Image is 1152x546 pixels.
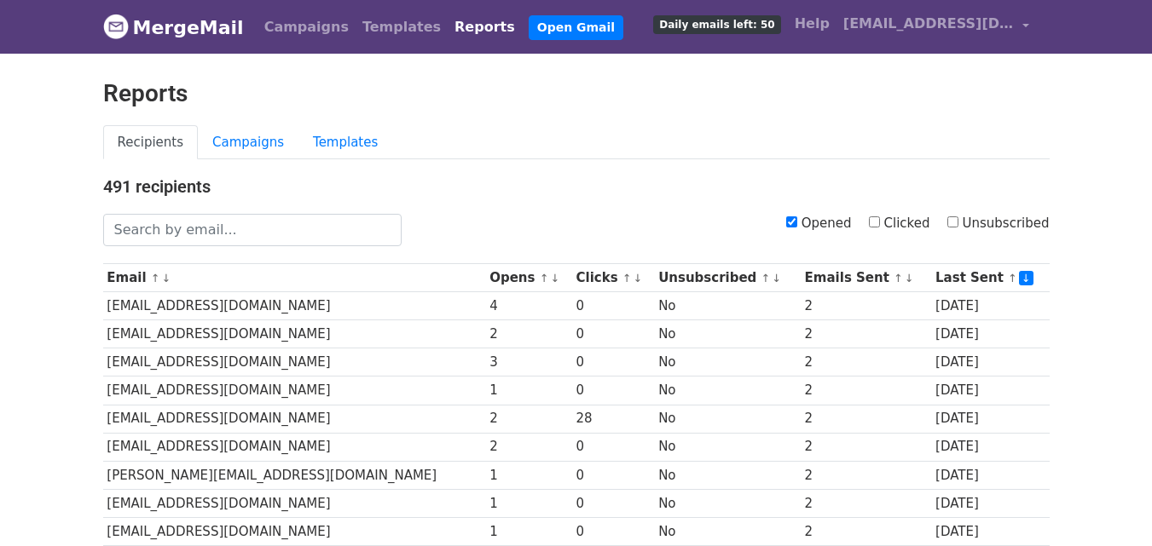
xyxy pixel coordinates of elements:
th: Email [103,264,486,292]
td: 4 [485,292,571,320]
td: 2 [801,376,931,405]
td: 2 [801,433,931,461]
td: 2 [485,405,571,433]
td: [DATE] [931,292,1049,320]
a: Open Gmail [529,15,623,40]
td: [DATE] [931,405,1049,433]
td: No [654,489,800,517]
label: Unsubscribed [947,214,1050,233]
a: Reports [448,10,522,44]
td: No [654,461,800,489]
a: ↓ [1019,271,1033,285]
a: ↓ [905,272,914,284]
td: 0 [572,292,655,320]
th: Opens [485,264,571,292]
td: 1 [485,517,571,545]
td: 0 [572,489,655,517]
td: 0 [572,461,655,489]
th: Emails Sent [801,264,931,292]
h2: Reports [103,79,1050,108]
a: ↑ [151,272,160,284]
a: ↓ [634,272,643,284]
a: ↑ [894,272,903,284]
td: 2 [485,320,571,348]
a: Campaigns [258,10,356,44]
a: Recipients [103,125,199,160]
th: Last Sent [931,264,1049,292]
td: 1 [485,489,571,517]
label: Clicked [869,214,930,233]
input: Clicked [869,216,880,227]
td: 2 [801,461,931,489]
td: 2 [801,405,931,433]
td: [EMAIL_ADDRESS][DOMAIN_NAME] [103,376,486,405]
td: 2 [801,517,931,545]
a: ↓ [772,272,781,284]
td: No [654,376,800,405]
a: Campaigns [198,125,298,160]
td: [DATE] [931,320,1049,348]
td: 1 [485,376,571,405]
a: ↑ [761,272,771,284]
a: MergeMail [103,9,244,45]
a: Help [788,7,837,41]
a: ↑ [540,272,549,284]
td: No [654,405,800,433]
td: [EMAIL_ADDRESS][DOMAIN_NAME] [103,348,486,376]
th: Clicks [572,264,655,292]
td: [EMAIL_ADDRESS][DOMAIN_NAME] [103,433,486,461]
td: 0 [572,376,655,405]
a: Daily emails left: 50 [646,7,787,41]
input: Opened [786,216,797,227]
td: [EMAIL_ADDRESS][DOMAIN_NAME] [103,405,486,433]
td: 2 [485,433,571,461]
span: [EMAIL_ADDRESS][DOMAIN_NAME] [843,14,1014,34]
td: 0 [572,433,655,461]
a: ↑ [622,272,632,284]
input: Unsubscribed [947,216,958,227]
td: 0 [572,517,655,545]
a: ↑ [1008,272,1017,284]
td: 3 [485,348,571,376]
td: No [654,320,800,348]
td: 2 [801,292,931,320]
td: [DATE] [931,433,1049,461]
td: [EMAIL_ADDRESS][DOMAIN_NAME] [103,320,486,348]
td: [DATE] [931,461,1049,489]
td: [DATE] [931,348,1049,376]
td: [EMAIL_ADDRESS][DOMAIN_NAME] [103,292,486,320]
img: MergeMail logo [103,14,129,39]
h4: 491 recipients [103,176,1050,197]
td: 0 [572,348,655,376]
td: No [654,292,800,320]
td: No [654,348,800,376]
a: ↓ [162,272,171,284]
input: Search by email... [103,214,402,246]
a: Templates [298,125,392,160]
td: 2 [801,489,931,517]
td: [DATE] [931,517,1049,545]
th: Unsubscribed [654,264,800,292]
a: ↓ [550,272,559,284]
td: [DATE] [931,489,1049,517]
td: 2 [801,348,931,376]
label: Opened [786,214,852,233]
td: No [654,433,800,461]
td: [PERSON_NAME][EMAIL_ADDRESS][DOMAIN_NAME] [103,461,486,489]
td: [EMAIL_ADDRESS][DOMAIN_NAME] [103,489,486,517]
a: Templates [356,10,448,44]
td: [EMAIL_ADDRESS][DOMAIN_NAME] [103,517,486,545]
td: 28 [572,405,655,433]
td: 1 [485,461,571,489]
td: No [654,517,800,545]
a: [EMAIL_ADDRESS][DOMAIN_NAME] [837,7,1036,47]
span: Daily emails left: 50 [653,15,780,34]
td: 2 [801,320,931,348]
td: [DATE] [931,376,1049,405]
td: 0 [572,320,655,348]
